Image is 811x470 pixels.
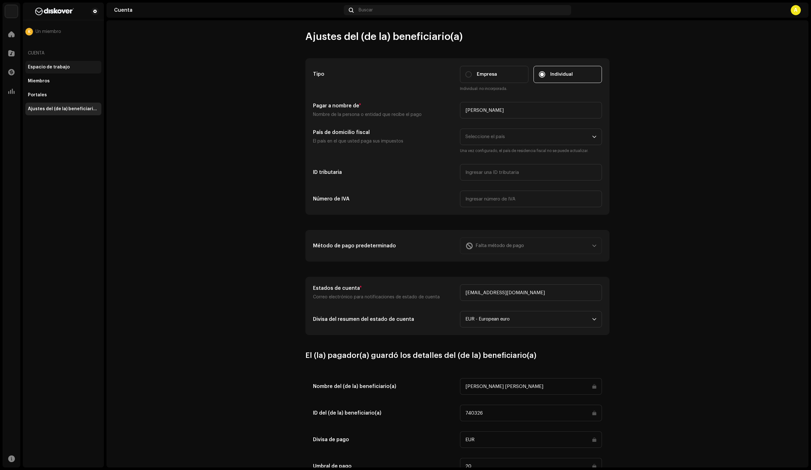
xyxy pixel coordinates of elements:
[313,168,455,176] h5: ID tributaria
[313,129,455,136] h5: País de domicilio fiscal
[465,134,505,139] span: Seleccione el país
[28,79,50,84] div: Miembros
[313,242,455,250] h5: Método de pago predeterminado
[313,315,455,323] h5: Divisa del resumen del estado de cuenta
[313,111,455,118] p: Nombre de la persona o entidad que recibe el pago
[305,350,610,360] h3: El (la) pagador(a) guardó los detalles del (de la) beneficiario(a)
[313,293,455,301] p: Correo electrónico para notificaciones de estado de cuenta
[25,28,33,35] div: K
[460,102,602,118] input: Ingrese nombre
[313,462,455,470] h5: Umbral de pago
[465,129,592,145] span: Seleccione el país
[477,71,497,78] span: Empresa
[460,148,602,154] small: Una vez configurado, el país de residencia fiscal no se puede actualizar.
[592,129,597,145] div: dropdown trigger
[114,8,341,13] div: Cuenta
[313,409,455,417] h5: ID del (de la) beneficiario(a)
[25,103,101,115] re-m-nav-item: Ajustes del (de la) beneficiario(a)
[28,106,99,111] div: Ajustes del (de la) beneficiario(a)
[313,383,455,390] h5: Nombre del (de la) beneficiario(a)
[460,191,602,207] input: Ingresar número de IVA
[313,284,455,292] h5: Estados de cuenta
[25,89,101,101] re-m-nav-item: Portales
[28,8,81,15] img: b627a117-4a24-417a-95e9-2d0c90689367
[305,30,463,43] span: Ajustes del (de la) beneficiario(a)
[313,137,455,145] p: El país en el que usted paga sus impuestos
[25,61,101,73] re-m-nav-item: Espacio de trabajo
[359,8,373,13] span: Buscar
[460,284,602,301] input: Ingrese correo electrónico
[460,164,602,181] input: Ingresar una ID tributaria
[465,311,592,327] span: EUR - European euro
[550,71,573,78] span: Individual
[460,405,602,421] input: —
[35,29,61,34] span: Un miembro
[28,92,47,98] div: Portales
[25,75,101,87] re-m-nav-item: Miembros
[791,5,801,15] div: A
[28,65,70,70] div: Espacio de trabajo
[5,5,18,18] img: 297a105e-aa6c-4183-9ff4-27133c00f2e2
[25,46,101,61] re-a-nav-header: Cuenta
[313,195,455,203] h5: Número de IVA
[592,311,597,327] div: dropdown trigger
[313,102,455,110] h5: Pagar a nombre de
[313,70,455,78] h5: Tipo
[460,86,602,92] small: Individual: no incorporada.
[313,436,455,443] h5: Divisa de pago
